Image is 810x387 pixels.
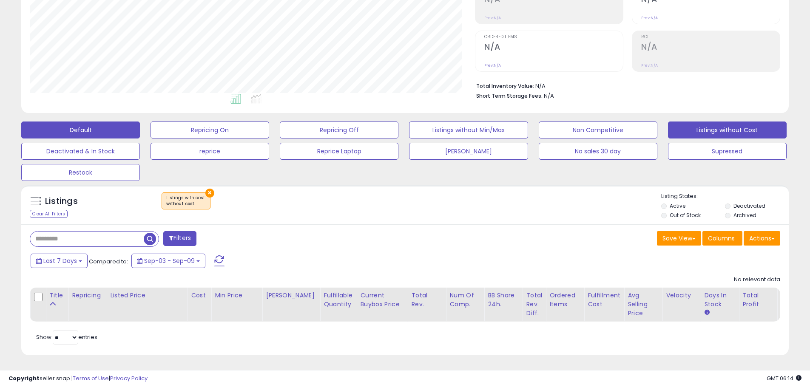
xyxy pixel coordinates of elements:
[205,189,214,198] button: ×
[733,212,756,219] label: Archived
[409,121,528,138] button: Listings without Min/Max
[476,82,534,90] b: Total Inventory Value:
[657,231,701,246] button: Save View
[411,291,442,309] div: Total Rev.
[215,291,259,300] div: Min Price
[21,164,140,181] button: Restock
[280,121,398,138] button: Repricing Off
[43,257,77,265] span: Last 7 Days
[191,291,207,300] div: Cost
[89,257,128,266] span: Compared to:
[21,143,140,160] button: Deactivated & In Stock
[708,234,735,243] span: Columns
[742,291,773,309] div: Total Profit
[588,291,620,309] div: Fulfillment Cost
[266,291,316,300] div: [PERSON_NAME]
[110,291,184,300] div: Listed Price
[151,121,269,138] button: Repricing On
[409,143,528,160] button: [PERSON_NAME]
[36,333,97,341] span: Show: entries
[476,92,543,99] b: Short Term Storage Fees:
[166,195,206,207] span: Listings with cost :
[539,121,657,138] button: Non Competitive
[641,63,658,68] small: Prev: N/A
[163,231,196,246] button: Filters
[539,143,657,160] button: No sales 30 day
[733,202,765,209] label: Deactivated
[702,231,742,246] button: Columns
[670,202,685,209] label: Active
[668,143,787,160] button: Supressed
[670,212,701,219] label: Out of Stock
[704,309,709,316] small: Days In Stock.
[151,143,269,160] button: reprice
[110,374,148,382] a: Privacy Policy
[488,291,519,309] div: BB Share 24h.
[661,192,789,201] p: Listing States:
[476,80,774,90] li: N/A
[484,42,623,54] h2: N/A
[360,291,404,309] div: Current Buybox Price
[131,254,205,268] button: Sep-03 - Sep-09
[45,195,78,207] h5: Listings
[9,374,40,382] strong: Copyright
[628,291,659,318] div: Avg Selling Price
[484,35,623,40] span: Ordered Items
[668,121,787,138] button: Listings without Cost
[549,291,580,309] div: Ordered Items
[666,291,697,300] div: Velocity
[21,121,140,138] button: Default
[641,42,780,54] h2: N/A
[526,291,542,318] div: Total Rev. Diff.
[9,375,148,383] div: seller snap | |
[31,254,88,268] button: Last 7 Days
[72,291,103,300] div: Repricing
[324,291,353,309] div: Fulfillable Quantity
[544,92,554,100] span: N/A
[49,291,65,300] div: Title
[641,35,780,40] span: ROI
[704,291,735,309] div: Days In Stock
[449,291,480,309] div: Num of Comp.
[484,63,501,68] small: Prev: N/A
[744,231,780,246] button: Actions
[144,257,195,265] span: Sep-03 - Sep-09
[73,374,109,382] a: Terms of Use
[280,143,398,160] button: Reprice Laptop
[484,15,501,20] small: Prev: N/A
[767,374,801,382] span: 2025-09-17 06:14 GMT
[30,210,68,218] div: Clear All Filters
[641,15,658,20] small: Prev: N/A
[734,276,780,284] div: No relevant data
[166,201,206,207] div: without cost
